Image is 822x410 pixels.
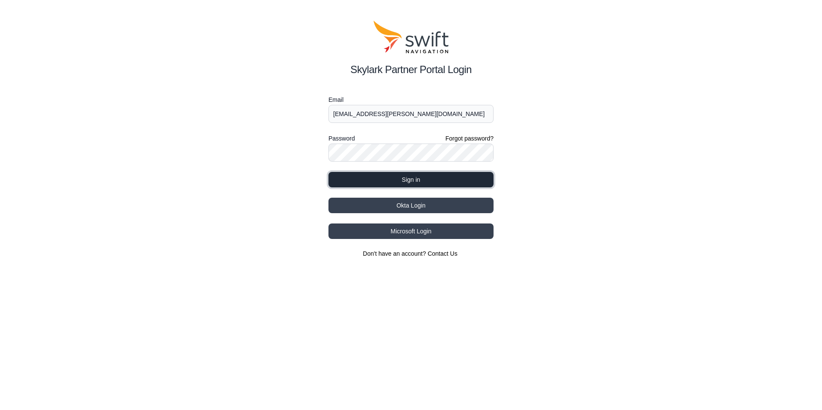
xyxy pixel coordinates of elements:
[328,133,355,144] label: Password
[328,62,494,77] h2: Skylark Partner Portal Login
[445,134,494,143] a: Forgot password?
[328,172,494,187] button: Sign in
[328,198,494,213] button: Okta Login
[328,249,494,258] section: Don't have an account?
[328,223,494,239] button: Microsoft Login
[428,250,457,257] a: Contact Us
[328,95,494,105] label: Email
